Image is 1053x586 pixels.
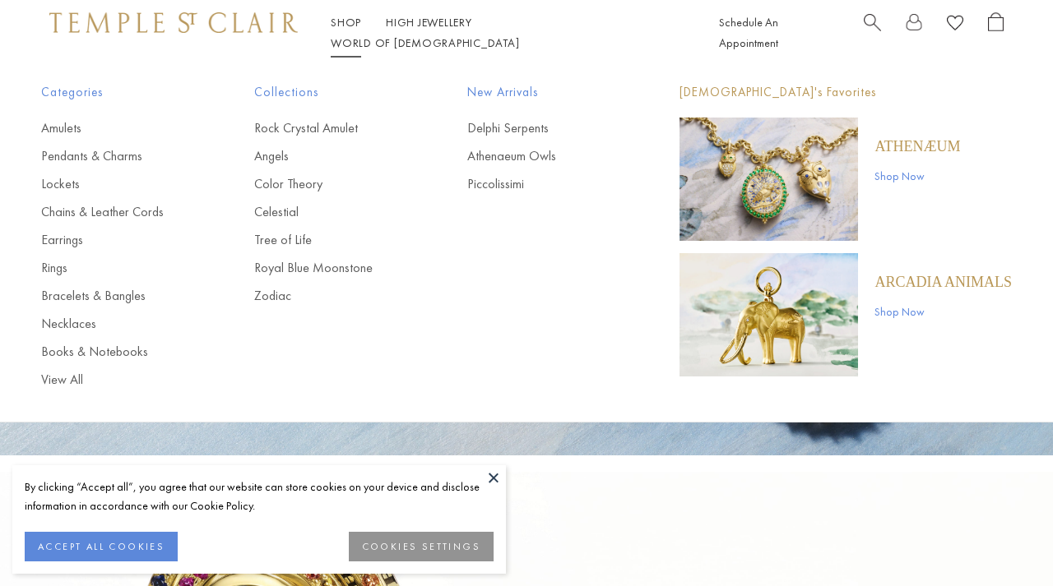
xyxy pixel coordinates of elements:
a: View All [41,371,188,389]
span: Collections [254,82,401,103]
a: Color Theory [254,175,401,193]
iframe: Gorgias live chat messenger [971,509,1037,570]
div: By clicking “Accept all”, you agree that our website can store cookies on your device and disclos... [25,478,494,515]
a: Delphi Serpents [467,119,615,137]
p: [DEMOGRAPHIC_DATA]'s Favorites [680,82,1012,103]
a: Shop Now [874,167,960,185]
a: Rock Crystal Amulet [254,119,401,137]
a: Search [864,12,881,53]
a: Bracelets & Bangles [41,287,188,305]
a: Open Shopping Bag [988,12,1004,53]
a: ShopShop [331,15,361,30]
span: Categories [41,82,188,103]
a: Rings [41,259,188,277]
a: Books & Notebooks [41,343,188,361]
a: Royal Blue Moonstone [254,259,401,277]
a: Angels [254,147,401,165]
a: ARCADIA ANIMALS [874,273,1012,291]
span: New Arrivals [467,82,615,103]
button: COOKIES SETTINGS [349,532,494,561]
a: Lockets [41,175,188,193]
a: Athenæum [874,137,960,155]
a: Amulets [41,119,188,137]
a: View Wishlist [947,12,963,38]
a: Tree of Life [254,231,401,249]
nav: Main navigation [331,12,682,53]
a: Athenaeum Owls [467,147,615,165]
a: World of [DEMOGRAPHIC_DATA]World of [DEMOGRAPHIC_DATA] [331,35,519,50]
a: Piccolissimi [467,175,615,193]
a: Pendants & Charms [41,147,188,165]
a: Schedule An Appointment [719,15,778,50]
a: High JewelleryHigh Jewellery [386,15,472,30]
a: Celestial [254,203,401,221]
a: Earrings [41,231,188,249]
button: ACCEPT ALL COOKIES [25,532,178,561]
img: Temple St. Clair [49,12,298,32]
a: Shop Now [874,302,1012,321]
a: Necklaces [41,315,188,333]
a: Chains & Leather Cords [41,203,188,221]
a: Zodiac [254,287,401,305]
